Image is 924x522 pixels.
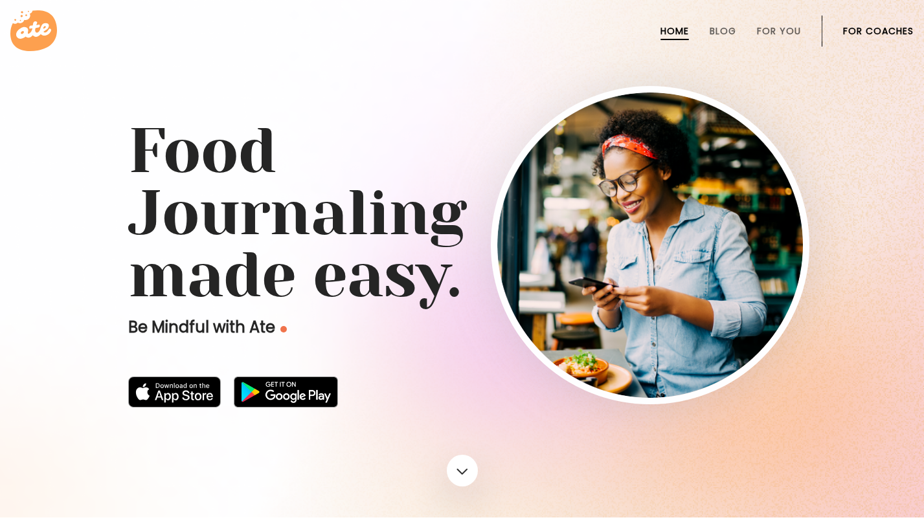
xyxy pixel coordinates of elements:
img: badge-download-apple.svg [128,376,221,408]
a: For Coaches [843,26,914,36]
img: badge-download-google.png [234,376,338,408]
img: home-hero-img-rounded.png [497,92,803,398]
h1: Food Journaling made easy. [128,120,796,307]
a: Blog [710,26,736,36]
a: For You [757,26,801,36]
a: Home [660,26,689,36]
p: Be Mindful with Ate [128,317,491,338]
